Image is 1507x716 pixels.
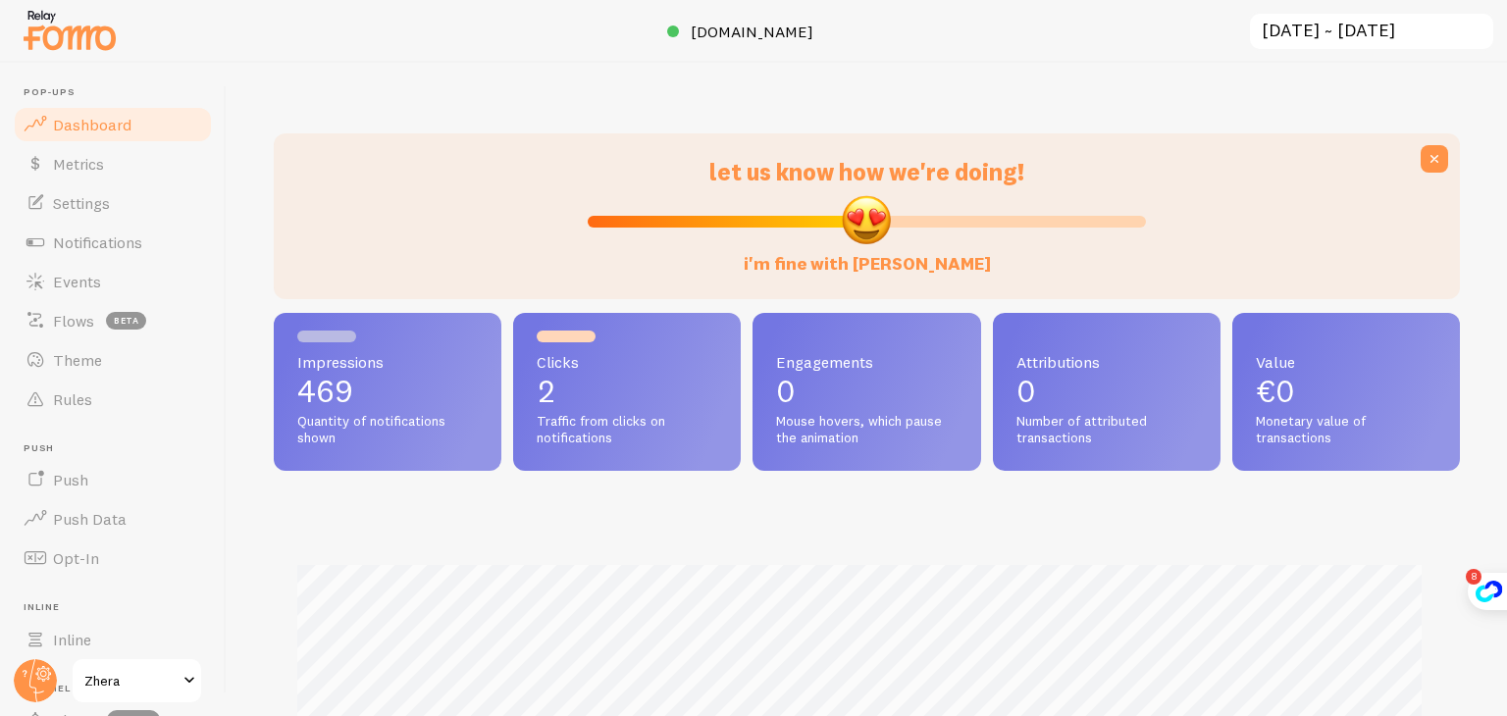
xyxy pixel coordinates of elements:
span: Mouse hovers, which pause the animation [776,413,957,447]
a: Dashboard [12,105,214,144]
a: Push [12,460,214,499]
span: let us know how we're doing! [709,157,1024,186]
span: Inline [24,601,214,614]
span: Value [1256,354,1436,370]
a: Events [12,262,214,301]
span: Quantity of notifications shown [297,413,478,447]
span: Push [24,442,214,455]
a: Opt-In [12,538,214,578]
span: Opt-In [53,548,99,568]
span: Monetary value of transactions [1256,413,1436,447]
span: beta [106,312,146,330]
p: 469 [297,376,478,407]
img: emoji.png [840,193,893,246]
a: Flows beta [12,301,214,340]
a: Push Data [12,499,214,538]
span: Rules [53,389,92,409]
span: Events [53,272,101,291]
p: 2 [537,376,717,407]
span: Dashboard [53,115,131,134]
a: Notifications [12,223,214,262]
a: Metrics [12,144,214,183]
a: Theme [12,340,214,380]
span: Theme [53,350,102,370]
span: Attributions [1016,354,1197,370]
span: Number of attributed transactions [1016,413,1197,447]
span: Zhera [84,669,178,692]
span: Metrics [53,154,104,174]
p: 0 [1016,376,1197,407]
a: Inline [12,620,214,659]
span: Clicks [537,354,717,370]
span: Flows [53,311,94,331]
span: Notifications [53,232,142,252]
p: 0 [776,376,957,407]
span: Settings [53,193,110,213]
a: Settings [12,183,214,223]
span: Impressions [297,354,478,370]
span: Inline [53,630,91,649]
a: Rules [12,380,214,419]
label: i'm fine with [PERSON_NAME] [744,233,991,276]
span: €0 [1256,372,1295,410]
span: Traffic from clicks on notifications [537,413,717,447]
span: Pop-ups [24,86,214,99]
span: Push [53,470,88,489]
span: Push Data [53,509,127,529]
span: Engagements [776,354,957,370]
img: fomo-relay-logo-orange.svg [21,5,119,55]
a: Zhera [71,657,203,704]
